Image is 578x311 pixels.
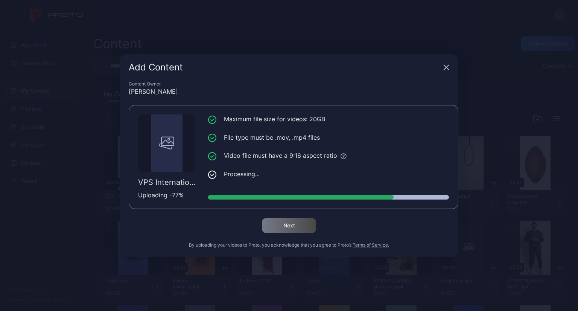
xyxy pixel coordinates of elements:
div: Uploading - 77 % [138,191,195,200]
div: By uploading your videos to Proto, you acknowledge that you agree to Proto’s . [129,242,449,248]
div: Content Owner [129,81,449,87]
div: Next [283,223,295,229]
div: [PERSON_NAME] [129,87,449,96]
li: File type must be .mov, .mp4 files [208,133,449,142]
li: Video file must have a 9:16 aspect ratio [208,151,449,160]
button: Terms of Service [353,242,388,248]
li: Maximum file size for videos: 20GB [208,114,449,124]
button: Next [262,218,316,233]
div: VPS International Town Hall ([PERSON_NAME]).MP4 [138,178,195,187]
div: Add Content [129,63,440,72]
li: Processing... [208,169,449,179]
